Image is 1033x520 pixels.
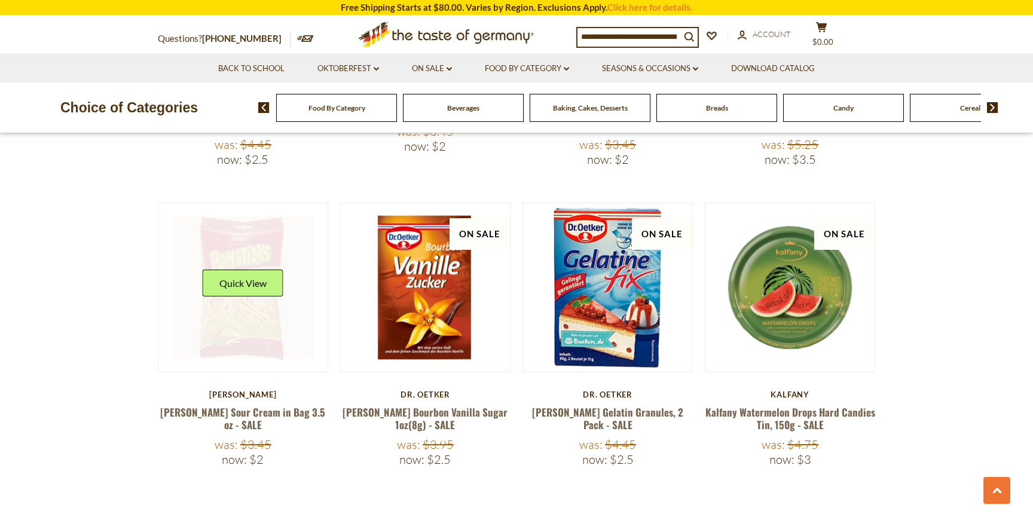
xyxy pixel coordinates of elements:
[485,62,569,75] a: Food By Category
[423,437,454,452] span: $3.95
[607,2,692,13] a: Click here for details.
[432,139,446,154] span: $2
[522,390,693,399] div: Dr. Oetker
[738,28,791,41] a: Account
[523,203,692,372] img: Dr. Oetker Gelatin Granules, 2 Pack - SALE
[731,62,815,75] a: Download Catalog
[602,62,698,75] a: Seasons & Occasions
[579,437,603,452] label: Was:
[705,203,875,372] img: Kalfany Watermelon Drops Hard Candies Tin, 150g - SALE
[447,103,479,112] a: Beverages
[762,437,785,452] label: Was:
[412,62,452,75] a: On Sale
[203,270,283,296] button: Quick View
[769,452,794,467] label: Now:
[317,62,379,75] a: Oktoberfest
[582,452,607,467] label: Now:
[705,390,875,399] div: Kalfany
[803,22,839,51] button: $0.00
[340,390,511,399] div: Dr. Oetker
[343,405,508,432] a: [PERSON_NAME] Bourbon Vanilla Sugar 1oz(8g) - SALE
[222,452,247,467] label: Now:
[258,102,270,113] img: previous arrow
[553,103,628,112] a: Baking, Cakes, Desserts
[245,152,268,167] span: $2.5
[753,29,791,39] span: Account
[532,405,683,432] a: [PERSON_NAME] Gelatin Granules, 2 Pack - SALE
[762,137,785,152] label: Was:
[587,152,612,167] label: Now:
[158,203,328,372] img: Lorenz Pomsticks Sour Cream in Bag 3.5 oz - SALE
[792,152,816,167] span: $3.5
[960,103,980,112] a: Cereal
[308,103,365,112] a: Food By Category
[812,37,833,47] span: $0.00
[605,137,636,152] span: $3.45
[765,152,790,167] label: Now:
[833,103,854,112] a: Candy
[706,103,728,112] a: Breads
[158,31,291,47] p: Questions?
[218,62,285,75] a: Back to School
[797,452,811,467] span: $3
[249,452,264,467] span: $2
[605,437,636,452] span: $4.45
[579,137,603,152] label: Was:
[397,437,420,452] label: Was:
[610,452,634,467] span: $2.5
[404,139,429,154] label: Now:
[427,452,451,467] span: $2.5
[160,405,325,432] a: [PERSON_NAME] Sour Cream in Bag 3.5 oz - SALE
[158,390,328,399] div: [PERSON_NAME]
[705,405,875,432] a: Kalfany Watermelon Drops Hard Candies Tin, 150g - SALE
[341,203,510,372] img: Dr. Oetker Bourbon Vanilla Sugar 1oz(8g) - SALE
[240,137,271,152] span: $4.45
[202,33,282,44] a: [PHONE_NUMBER]
[987,102,998,113] img: next arrow
[399,452,424,467] label: Now:
[217,152,242,167] label: Now:
[215,137,238,152] label: Was:
[240,437,271,452] span: $3.45
[615,152,629,167] span: $2
[215,437,238,452] label: Was:
[787,137,818,152] span: $5.25
[787,437,818,452] span: $4.75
